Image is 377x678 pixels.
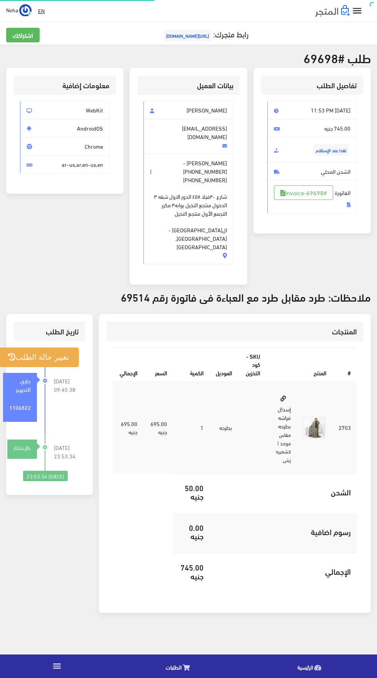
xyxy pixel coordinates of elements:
i:  [52,661,62,671]
h3: ملاحظات: طرد مقابل طرد مع العباءة فى فاتورة رقم 69514 [6,291,371,303]
th: السعر [143,348,173,381]
span: [DATE] 11:53 PM [267,101,357,119]
h5: الشحن [216,488,351,496]
span: نقدا عند الإستلام [314,144,349,156]
h5: 745.00 جنيه [179,563,204,580]
th: اﻹجمالي [113,348,143,381]
th: SKU - كود التخزين [238,348,267,381]
h2: طلب #69698 [6,51,371,64]
span: الفاتورة [267,180,357,213]
span: [EMAIL_ADDRESS][DOMAIN_NAME] [143,119,233,154]
span: الشحن المحلي [267,162,357,181]
strong: 1106822 [9,403,31,411]
h5: اﻹجمالي [216,567,351,576]
span: الطلبات [166,662,182,672]
small: | كشميره زيتى [276,438,291,465]
a: رابط متجرك:[URL][DOMAIN_NAME] [162,27,249,41]
img: . [315,5,350,17]
h3: بيانات العميل [143,82,233,89]
h3: تفاصيل الطلب [267,82,357,89]
span: [PHONE_NUMBER] [183,176,227,184]
h3: المنتجات [113,328,357,335]
th: الموديل [210,348,238,381]
h5: 0.00 جنيه [179,523,204,540]
th: # [332,348,357,381]
span: AndroidOS [20,119,110,138]
span: [PERSON_NAME] - | [143,154,233,264]
small: مقاس موحد [279,430,291,448]
span: [PERSON_NAME] [143,101,233,119]
span: WebKit [20,101,110,119]
u: EN [38,6,45,15]
strong: جاري التجهيز [16,376,31,393]
h3: تاريخ الطلب [20,328,79,335]
div: بالإنتظار [7,443,37,452]
span: الرئيسية [297,662,313,672]
img: ... [19,4,32,17]
a: ... Noha [6,4,32,16]
span: Chrome [20,137,110,156]
i:  [352,5,363,17]
h5: رسوم اضافية [216,527,351,536]
th: الكمية [173,348,210,381]
th: المنتج [266,348,332,381]
td: إسدال فراشه بطرحه [266,381,297,474]
a: اشتراكك [6,28,40,42]
a: #Invoice-69698 [274,185,333,200]
span: [PHONE_NUMBER] [183,167,227,176]
span: شارع ٣٠فيلا ٤٥٨ الدور الاول شقه ٣ الدخول منتجع النخيل بوابه٣ مكرر التجمع الأول منتجع النخيل ال[GE... [150,184,227,251]
a: الرئيسية [245,656,377,676]
span: [DATE] 23:53:34 [54,443,79,460]
td: بطرحه [210,381,238,474]
a: EN [35,4,48,18]
span: [DATE] 09:45:38 [54,377,79,394]
span: [URL][DOMAIN_NAME] [164,30,211,41]
td: 695.00 جنيه [143,381,173,474]
td: 695.00 جنيه [113,381,143,474]
span: ar-us,ar,en-us,en [20,155,110,174]
td: 1 [173,381,210,474]
td: 2703 [332,381,357,474]
div: [DATE] 23:53:34 [23,471,68,482]
span: Noha [6,5,18,15]
a: الطلبات [114,656,245,676]
h3: معلومات إضافية [20,82,110,89]
span: 745.00 جنيه [267,119,357,138]
h5: 50.00 جنيه [179,483,204,500]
